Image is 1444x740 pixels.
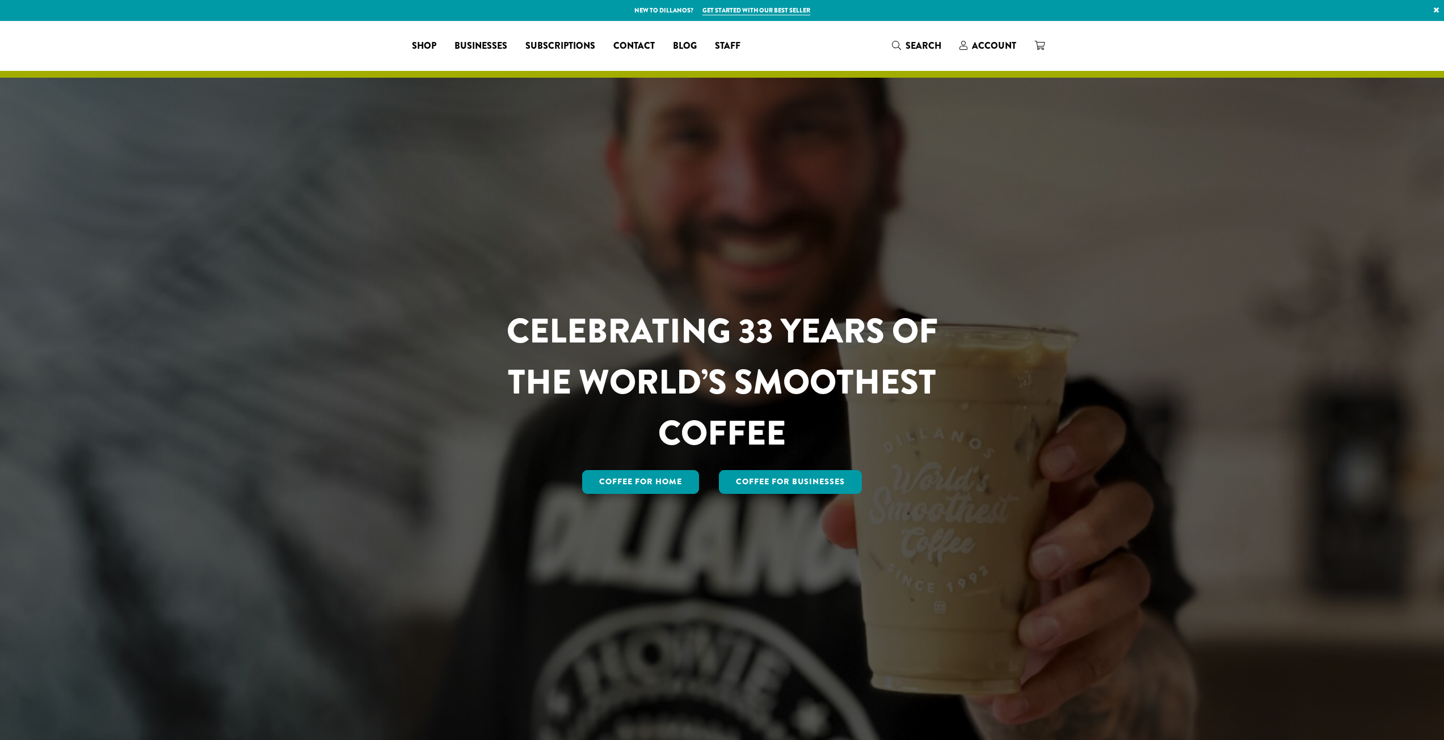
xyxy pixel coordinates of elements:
a: Get started with our best seller [702,6,810,15]
h1: CELEBRATING 33 YEARS OF THE WORLD’S SMOOTHEST COFFEE [473,306,971,459]
span: Blog [673,39,697,53]
a: Shop [403,37,445,55]
a: Coffee For Businesses [719,470,862,494]
span: Subscriptions [525,39,595,53]
span: Contact [613,39,655,53]
a: Search [883,36,950,55]
span: Staff [715,39,740,53]
span: Businesses [454,39,507,53]
span: Account [972,39,1016,52]
span: Shop [412,39,436,53]
a: Staff [706,37,750,55]
a: Coffee for Home [582,470,699,494]
span: Search [906,39,941,52]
